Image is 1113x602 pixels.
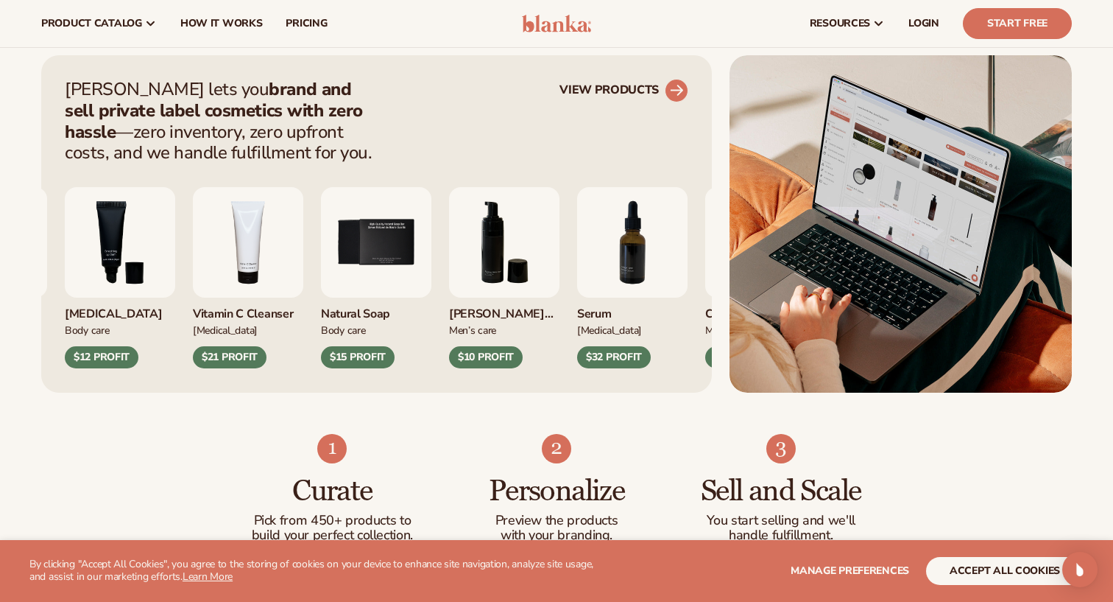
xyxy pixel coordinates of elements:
[250,514,415,543] p: Pick from 450+ products to build your perfect collection.
[321,346,395,368] div: $15 PROFIT
[65,77,363,144] strong: brand and sell private label cosmetics with zero hassle
[791,557,909,585] button: Manage preferences
[250,475,415,508] h3: Curate
[577,346,651,368] div: $32 PROFIT
[577,322,688,337] div: [MEDICAL_DATA]
[321,187,431,298] img: Nature bar of soap.
[321,322,431,337] div: Body Care
[193,322,303,337] div: [MEDICAL_DATA]
[474,475,640,508] h3: Personalize
[449,187,559,368] div: 6 / 9
[65,187,175,298] img: Smoothing lip balm.
[705,322,816,337] div: Makeup
[1062,552,1098,587] div: Open Intercom Messenger
[577,298,688,322] div: Serum
[321,187,431,368] div: 5 / 9
[926,557,1084,585] button: accept all cookies
[449,187,559,298] img: Foaming beard wash.
[766,434,796,463] img: Shopify Image 6
[705,187,816,368] div: 8 / 9
[41,18,142,29] span: product catalog
[317,434,347,463] img: Shopify Image 4
[908,18,939,29] span: LOGIN
[559,79,688,102] a: VIEW PRODUCTS
[449,322,559,337] div: Men’s Care
[193,187,303,298] img: Vitamin c cleanser.
[705,346,779,368] div: $14 PROFIT
[698,528,863,543] p: handle fulfillment.
[963,8,1072,39] a: Start Free
[65,322,175,337] div: Body Care
[183,570,233,584] a: Learn More
[705,298,816,322] div: Cream Lipstick
[29,559,604,584] p: By clicking "Accept All Cookies", you agree to the storing of cookies on your device to enhance s...
[449,298,559,322] div: [PERSON_NAME] Wash
[65,298,175,322] div: [MEDICAL_DATA]
[193,187,303,368] div: 4 / 9
[705,187,816,298] img: Luxury cream lipstick.
[193,298,303,322] div: Vitamin C Cleanser
[65,346,138,368] div: $12 PROFIT
[729,55,1072,393] img: Shopify Image 2
[65,79,381,164] p: [PERSON_NAME] lets you —zero inventory, zero upfront costs, and we handle fulfillment for you.
[474,528,640,543] p: with your branding.
[698,475,863,508] h3: Sell and Scale
[193,346,266,368] div: $21 PROFIT
[791,564,909,578] span: Manage preferences
[577,187,688,368] div: 7 / 9
[474,514,640,528] p: Preview the products
[577,187,688,298] img: Collagen and retinol serum.
[542,434,571,463] img: Shopify Image 5
[180,18,263,29] span: How It Works
[321,298,431,322] div: Natural Soap
[522,15,592,32] img: logo
[286,18,327,29] span: pricing
[65,187,175,368] div: 3 / 9
[449,346,523,368] div: $10 PROFIT
[698,514,863,528] p: You start selling and we'll
[810,18,870,29] span: resources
